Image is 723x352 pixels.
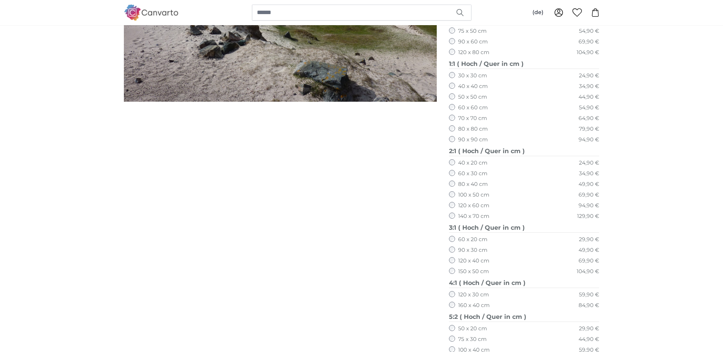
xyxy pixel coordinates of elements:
[458,38,488,46] label: 90 x 60 cm
[579,83,599,90] div: 34,90 €
[449,147,600,156] legend: 2:1 ( Hoch / Quer in cm )
[458,202,489,210] label: 120 x 60 cm
[449,223,600,233] legend: 3:1 ( Hoch / Quer in cm )
[458,191,489,199] label: 100 x 50 cm
[124,5,179,20] img: Canvarto
[579,336,599,343] div: 44,90 €
[577,49,599,56] div: 104,90 €
[458,246,487,254] label: 90 x 30 cm
[579,302,599,309] div: 84,90 €
[458,213,489,220] label: 140 x 70 cm
[458,115,487,122] label: 70 x 70 cm
[579,236,599,243] div: 29,90 €
[458,181,488,188] label: 80 x 40 cm
[577,268,599,275] div: 104,90 €
[579,257,599,265] div: 69,90 €
[579,136,599,144] div: 94,90 €
[526,6,550,19] button: (de)
[579,125,599,133] div: 79,90 €
[458,27,487,35] label: 75 x 50 cm
[458,325,487,333] label: 50 x 20 cm
[579,115,599,122] div: 64,90 €
[458,104,488,112] label: 60 x 60 cm
[458,268,489,275] label: 150 x 50 cm
[579,27,599,35] div: 54,90 €
[577,213,599,220] div: 129,90 €
[579,170,599,178] div: 34,90 €
[458,72,487,80] label: 30 x 30 cm
[458,136,488,144] label: 90 x 90 cm
[579,191,599,199] div: 69,90 €
[579,159,599,167] div: 24,90 €
[579,291,599,299] div: 59,90 €
[458,336,487,343] label: 75 x 30 cm
[579,246,599,254] div: 49,90 €
[458,83,488,90] label: 40 x 40 cm
[579,93,599,101] div: 44,90 €
[579,325,599,333] div: 29,90 €
[579,104,599,112] div: 54,90 €
[579,202,599,210] div: 94,90 €
[579,72,599,80] div: 24,90 €
[458,236,487,243] label: 60 x 20 cm
[458,159,487,167] label: 40 x 20 cm
[458,257,489,265] label: 120 x 40 cm
[449,278,600,288] legend: 4:1 ( Hoch / Quer in cm )
[449,59,600,69] legend: 1:1 ( Hoch / Quer in cm )
[449,312,600,322] legend: 5:2 ( Hoch / Quer in cm )
[458,170,487,178] label: 60 x 30 cm
[458,49,489,56] label: 120 x 80 cm
[579,38,599,46] div: 69,90 €
[458,291,489,299] label: 120 x 30 cm
[458,302,490,309] label: 160 x 40 cm
[458,93,487,101] label: 50 x 50 cm
[458,125,488,133] label: 80 x 80 cm
[579,181,599,188] div: 49,90 €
